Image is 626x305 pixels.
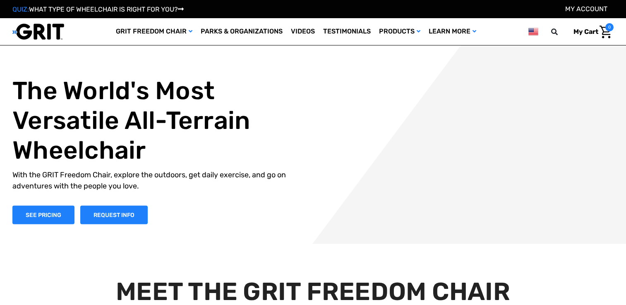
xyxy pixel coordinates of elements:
[12,205,74,224] a: Shop Now
[600,26,612,38] img: Cart
[12,5,184,13] a: QUIZ:WHAT TYPE OF WHEELCHAIR IS RIGHT FOR YOU?
[573,28,598,36] span: My Cart
[112,18,197,45] a: GRIT Freedom Chair
[425,18,480,45] a: Learn More
[605,23,614,31] span: 0
[567,23,614,41] a: Cart with 0 items
[555,23,567,41] input: Search
[319,18,375,45] a: Testimonials
[12,169,305,191] p: With the GRIT Freedom Chair, explore the outdoors, get daily exercise, and go on adventures with ...
[565,5,607,13] a: Account
[80,205,148,224] a: Slide number 1, Request Information
[287,18,319,45] a: Videos
[12,76,305,165] h1: The World's Most Versatile All-Terrain Wheelchair
[375,18,425,45] a: Products
[12,23,64,40] img: GRIT All-Terrain Wheelchair and Mobility Equipment
[197,18,287,45] a: Parks & Organizations
[528,26,538,37] img: us.png
[12,5,29,13] span: QUIZ:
